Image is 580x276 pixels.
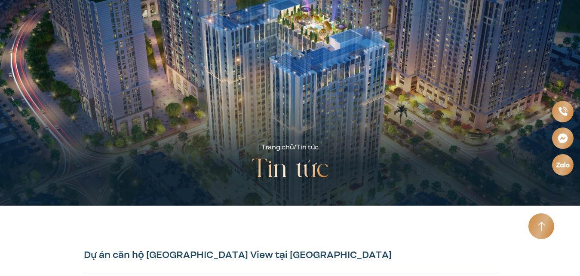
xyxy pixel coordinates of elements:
[252,153,329,187] h2: Tin tức
[555,162,570,167] img: Zalo icon
[84,249,497,261] h1: Dự án căn hộ [GEOGRAPHIC_DATA] View tại [GEOGRAPHIC_DATA]
[261,143,319,153] div: /
[261,143,294,152] a: Trang chủ
[538,221,545,231] img: Arrow icon
[558,107,567,116] img: Phone icon
[558,133,568,143] img: Messenger icon
[296,143,319,152] span: Tin tức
